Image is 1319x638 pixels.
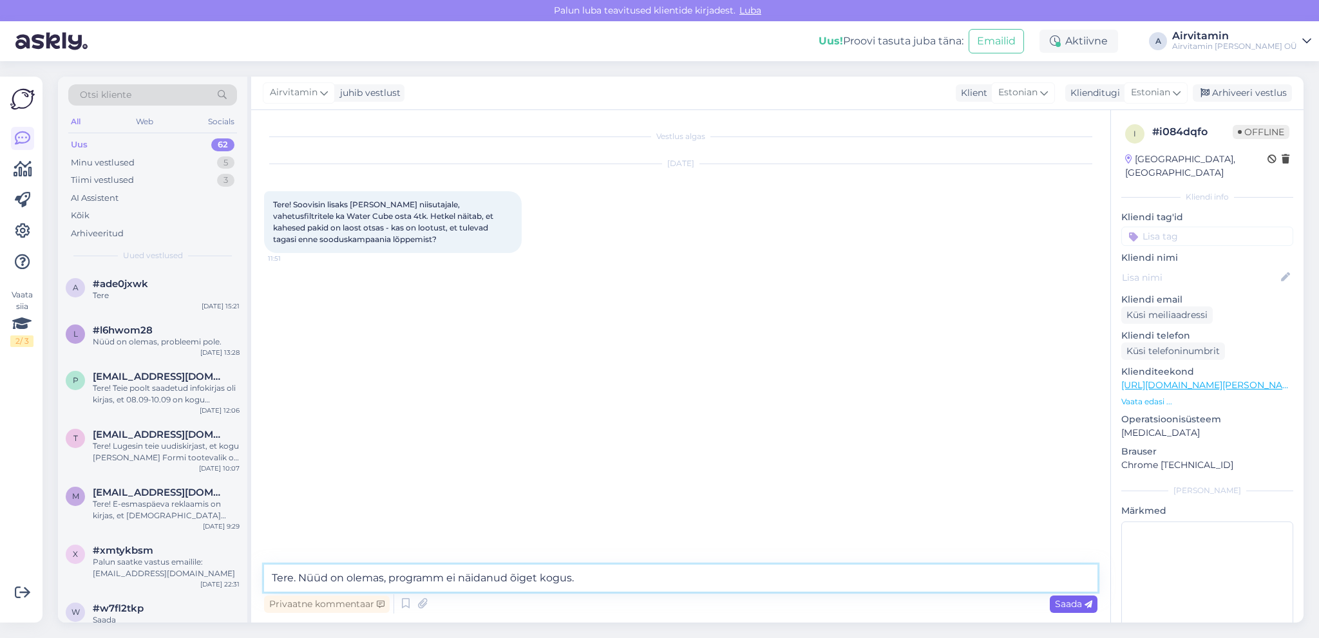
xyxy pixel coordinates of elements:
div: [DATE] 10:07 [199,464,240,473]
p: Märkmed [1121,504,1293,518]
span: Uued vestlused [123,250,183,261]
div: Arhiveeri vestlus [1193,84,1292,102]
div: 5 [217,156,234,169]
p: Brauser [1121,445,1293,458]
span: Saada [1055,598,1092,610]
span: Estonian [1131,86,1170,100]
div: Küsi telefoninumbrit [1121,342,1225,360]
div: Kõik [71,209,90,222]
div: [DATE] [264,158,1097,169]
span: Tere! Soovisin lisaks [PERSON_NAME] niisutajale, vahetusfiltritele ka Water Cube osta 4tk. Hetkel... [273,200,495,244]
a: AirvitaminAirvitamin [PERSON_NAME] OÜ [1172,31,1311,52]
span: #w7fl2tkp [93,603,144,614]
span: x [73,549,78,559]
div: Tere! Teie poolt saadetud infokirjas oli kirjas, et 08.09-10.09 on kogu [PERSON_NAME] Formi toote... [93,382,240,406]
div: Socials [205,113,237,130]
div: Küsi meiliaadressi [1121,306,1213,324]
div: Tiimi vestlused [71,174,134,187]
div: Saada [93,614,240,626]
span: Offline [1233,125,1289,139]
button: Emailid [969,29,1024,53]
div: Tere [93,290,240,301]
img: Askly Logo [10,87,35,111]
p: Kliendi email [1121,293,1293,306]
div: Tere! Lugesin teie uudiskirjast, et kogu [PERSON_NAME] Formi tootevalik on 20% soodsamalt alates ... [93,440,240,464]
div: Minu vestlused [71,156,135,169]
div: 3 [217,174,234,187]
span: triin.nuut@gmail.com [93,429,227,440]
p: Operatsioonisüsteem [1121,413,1293,426]
span: Airvitamin [270,86,318,100]
div: Vestlus algas [264,131,1097,142]
p: Kliendi telefon [1121,329,1293,342]
div: Aktiivne [1039,30,1118,53]
div: [DATE] 9:29 [203,521,240,531]
div: [DATE] 15:21 [202,301,240,311]
div: 2 / 3 [10,335,33,347]
div: juhib vestlust [335,86,401,100]
span: a [73,283,79,292]
span: piret.kattai@gmail.com [93,371,227,382]
span: #ade0jxwk [93,278,148,290]
div: Airvitamin [PERSON_NAME] OÜ [1172,41,1297,52]
span: m [72,491,79,501]
a: [URL][DOMAIN_NAME][PERSON_NAME] [1121,379,1299,391]
span: #l6hwom28 [93,324,153,336]
div: [DATE] 22:31 [200,579,240,589]
p: Kliendi nimi [1121,251,1293,265]
div: Proovi tasuta juba täna: [819,33,963,49]
span: #xmtykbsm [93,545,153,556]
span: t [73,433,78,443]
div: Airvitamin [1172,31,1297,41]
div: [DATE] 12:06 [200,406,240,415]
div: Klient [956,86,987,100]
div: [DATE] 13:28 [200,348,240,357]
div: A [1149,32,1167,50]
span: Estonian [998,86,1038,100]
div: Klienditugi [1065,86,1120,100]
div: Uus [71,138,88,151]
div: Nüüd on olemas, probleemi pole. [93,336,240,348]
span: l [73,329,78,339]
textarea: Tere. Nüüd on olemas, programm ei näidanud õiget kogus. [264,565,1097,592]
span: Luba [735,5,765,16]
p: Chrome [TECHNICAL_ID] [1121,458,1293,472]
p: Kliendi tag'id [1121,211,1293,224]
div: All [68,113,83,130]
input: Lisa nimi [1122,270,1278,285]
div: Web [133,113,156,130]
div: Vaata siia [10,289,33,347]
div: [PERSON_NAME] [1121,485,1293,496]
div: 62 [211,138,234,151]
p: [MEDICAL_DATA] [1121,426,1293,440]
div: Tere! E-esmaspäeva reklaamis on kirjas, et [DEMOGRAPHIC_DATA] rakendub ka filtritele. Samas, [PER... [93,498,240,521]
span: 11:51 [268,254,316,263]
div: Arhiveeritud [71,227,124,240]
input: Lisa tag [1121,227,1293,246]
div: # i084dqfo [1152,124,1233,140]
div: [GEOGRAPHIC_DATA], [GEOGRAPHIC_DATA] [1125,153,1267,180]
p: Vaata edasi ... [1121,396,1293,408]
p: Klienditeekond [1121,365,1293,379]
div: Kliendi info [1121,191,1293,203]
div: AI Assistent [71,192,119,205]
span: i [1134,129,1136,138]
span: Otsi kliente [80,88,131,102]
span: w [71,607,80,617]
b: Uus! [819,35,843,47]
div: Palun saatke vastus emailile: [EMAIL_ADDRESS][DOMAIN_NAME] [93,556,240,579]
span: merilin686@hotmail.com [93,487,227,498]
div: Privaatne kommentaar [264,596,390,613]
span: p [73,375,79,385]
